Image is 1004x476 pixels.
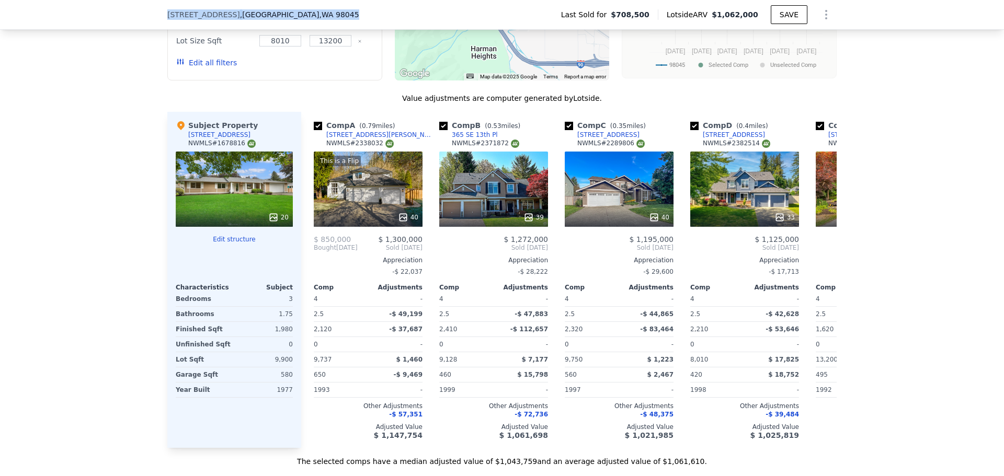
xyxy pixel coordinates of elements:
[565,256,674,264] div: Appreciation
[314,243,336,252] span: Bought
[816,295,820,303] span: 4
[439,131,498,139] a: 365 SE 13th Pl
[796,48,816,55] text: [DATE]
[611,9,649,20] span: $708,500
[690,326,708,333] span: 2,210
[452,131,498,139] div: 365 SE 13th Pl
[692,48,712,55] text: [DATE]
[640,411,674,418] span: -$ 48,375
[636,140,645,148] img: NWMLS Logo
[494,283,548,292] div: Adjustments
[565,307,617,321] div: 2.5
[643,268,674,275] span: -$ 29,600
[621,292,674,306] div: -
[236,292,293,306] div: 3
[690,341,694,348] span: 0
[314,356,332,363] span: 9,737
[640,310,674,318] span: -$ 44,865
[314,326,332,333] span: 2,120
[690,243,799,252] span: Sold [DATE]
[816,341,820,348] span: 0
[510,326,548,333] span: -$ 112,657
[565,402,674,410] div: Other Adjustments
[565,382,617,397] div: 1997
[496,337,548,352] div: -
[496,382,548,397] div: -
[816,402,925,410] div: Other Adjustments
[167,93,837,103] div: Value adjustments are computer generated by Lotside .
[439,307,492,321] div: 2.5
[523,212,544,223] div: 39
[314,235,351,243] span: $ 850,000
[394,371,423,378] span: -$ 9,469
[389,310,423,318] span: -$ 49,199
[816,371,828,378] span: 495
[240,9,359,20] span: , [GEOGRAPHIC_DATA]
[690,423,799,431] div: Adjusted Value
[439,341,443,348] span: 0
[565,371,577,378] span: 560
[625,431,674,439] span: $ 1,021,985
[732,122,772,130] span: ( miles)
[565,295,569,303] span: 4
[236,352,293,367] div: 9,900
[378,235,423,243] span: $ 1,300,000
[703,139,770,148] div: NWMLS # 2382514
[314,402,423,410] div: Other Adjustments
[314,382,366,397] div: 1993
[747,292,799,306] div: -
[770,62,816,68] text: Unselected Comp
[314,295,318,303] span: 4
[176,337,232,352] div: Unfinished Sqft
[750,431,799,439] span: $ 1,025,819
[314,423,423,431] div: Adjusted Value
[690,382,743,397] div: 1998
[176,322,232,336] div: Finished Sqft
[188,139,256,148] div: NWMLS # 1678816
[515,310,548,318] span: -$ 47,883
[769,268,799,275] span: -$ 17,713
[314,283,368,292] div: Comp
[396,356,423,363] span: $ 1,460
[326,131,435,139] div: [STREET_ADDRESS][PERSON_NAME]
[358,243,423,252] span: Sold [DATE]
[621,382,674,397] div: -
[629,235,674,243] span: $ 1,195,000
[816,4,837,25] button: Show Options
[236,322,293,336] div: 1,980
[816,382,868,397] div: 1992
[188,131,250,139] div: [STREET_ADDRESS]
[543,74,558,79] a: Terms (opens in new tab)
[640,326,674,333] span: -$ 83,464
[816,326,834,333] span: 1,620
[236,337,293,352] div: 0
[816,243,925,252] span: Sold [DATE]
[717,48,737,55] text: [DATE]
[816,307,868,321] div: 2.5
[816,356,838,363] span: 13,200
[466,74,474,78] button: Keyboard shortcuts
[236,307,293,321] div: 1.75
[774,212,795,223] div: 33
[690,295,694,303] span: 4
[236,367,293,382] div: 580
[517,371,548,378] span: $ 15,798
[515,411,548,418] span: -$ 72,736
[762,140,770,148] img: NWMLS Logo
[511,140,519,148] img: NWMLS Logo
[389,411,423,418] span: -$ 57,351
[565,341,569,348] span: 0
[176,292,232,306] div: Bedrooms
[176,307,232,321] div: Bathrooms
[370,382,423,397] div: -
[606,122,650,130] span: ( miles)
[236,382,293,397] div: 1977
[314,371,326,378] span: 650
[771,5,807,24] button: SAVE
[667,9,712,20] span: Lotside ARV
[370,337,423,352] div: -
[176,120,258,131] div: Subject Property
[703,131,765,139] div: [STREET_ADDRESS]
[649,212,669,223] div: 40
[314,131,435,139] a: [STREET_ADDRESS][PERSON_NAME]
